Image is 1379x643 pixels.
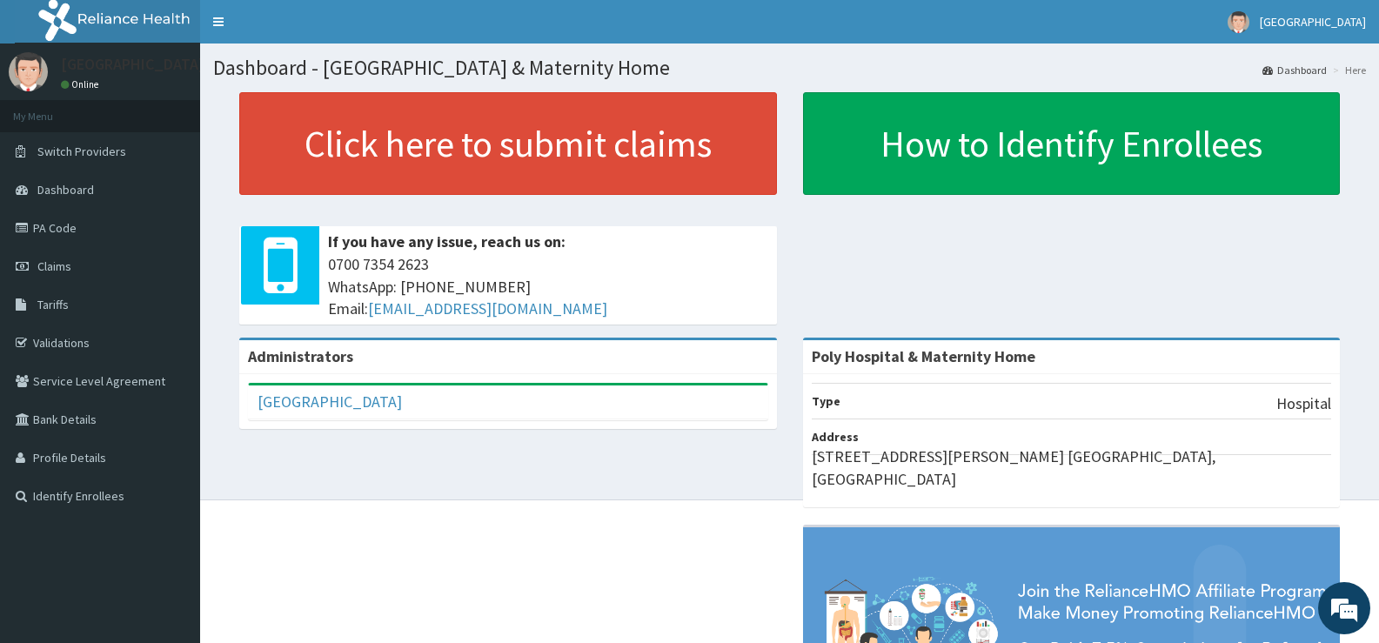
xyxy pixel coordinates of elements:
p: [STREET_ADDRESS][PERSON_NAME] [GEOGRAPHIC_DATA], [GEOGRAPHIC_DATA] [812,445,1332,490]
span: [GEOGRAPHIC_DATA] [1260,14,1366,30]
span: Dashboard [37,182,94,198]
img: User Image [1228,11,1249,33]
span: Switch Providers [37,144,126,159]
span: Tariffs [37,297,69,312]
strong: Poly Hospital & Maternity Home [812,346,1035,366]
b: Address [812,429,859,445]
li: Here [1329,63,1366,77]
a: Dashboard [1262,63,1327,77]
a: How to Identify Enrollees [803,92,1341,195]
h1: Dashboard - [GEOGRAPHIC_DATA] & Maternity Home [213,57,1366,79]
a: [GEOGRAPHIC_DATA] [258,392,402,412]
a: Online [61,78,103,90]
a: [EMAIL_ADDRESS][DOMAIN_NAME] [368,298,607,318]
b: Administrators [248,346,353,366]
span: Claims [37,258,71,274]
b: If you have any issue, reach us on: [328,231,566,251]
p: Hospital [1276,392,1331,415]
img: User Image [9,52,48,91]
p: [GEOGRAPHIC_DATA] [61,57,204,72]
b: Type [812,393,840,409]
span: 0700 7354 2623 WhatsApp: [PHONE_NUMBER] Email: [328,253,768,320]
a: Click here to submit claims [239,92,777,195]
